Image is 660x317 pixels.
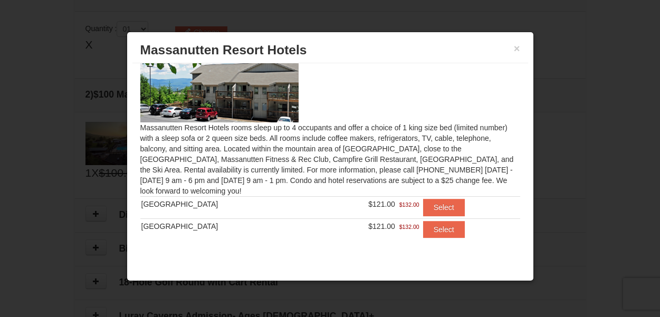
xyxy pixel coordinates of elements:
img: 19219026-1-e3b4ac8e.jpg [140,36,299,122]
button: Select [423,221,465,238]
span: $132.00 [399,199,419,210]
div: [GEOGRAPHIC_DATA] [141,221,307,232]
button: × [514,43,520,54]
span: Massanutten Resort Hotels [140,43,307,57]
span: $121.00 [368,200,395,208]
div: [GEOGRAPHIC_DATA] [141,199,307,209]
button: Select [423,199,465,216]
span: $132.00 [399,222,419,232]
span: $121.00 [368,222,395,230]
div: Massanutten Resort Hotels rooms sleep up to 4 occupants and offer a choice of 1 king size bed (li... [132,63,528,257]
